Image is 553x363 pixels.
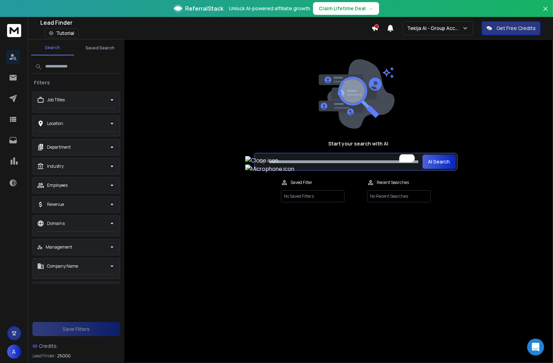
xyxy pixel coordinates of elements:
[57,353,71,359] span: 25000
[291,180,313,185] p: Saved Filter
[329,140,389,147] h1: Start your search with AI
[482,21,541,35] button: Get Free Credits
[31,79,53,86] h3: Filters
[496,25,536,32] p: Get Free Credits
[46,244,72,250] p: Management
[47,221,65,226] p: Domains
[33,353,56,359] p: Lead Finder:
[407,25,462,32] p: Tekija AI - Group Account
[47,97,65,103] p: Job Titles
[45,28,79,38] button: Tutorial
[313,2,379,15] button: Claim Lifetime Deal→
[78,41,122,55] button: Saved Search
[541,4,550,21] button: Close banner
[47,144,71,150] p: Department
[185,4,223,13] span: ReferralStack
[40,18,371,27] div: Lead Finder
[229,5,310,12] p: Unlock AI-powered affiliate growth
[31,41,74,55] button: Search
[39,343,58,350] span: Credits:
[7,345,21,359] button: A
[527,339,544,356] div: Open Intercom Messenger
[317,59,395,129] img: image
[367,190,431,202] p: No Recent Searches
[47,202,64,207] p: Revenue
[377,180,409,185] p: Recent Searches
[47,163,64,169] p: Industry
[245,156,294,165] img: Close icon
[269,155,418,169] textarea: To enrich screen reader interactions, please activate Accessibility in Grammarly extension settings
[245,165,294,173] img: Microphone icon
[47,183,67,188] p: Employees
[47,263,78,269] p: Company Name
[423,155,456,169] button: AI Search
[281,190,345,202] p: No Saved Filters
[369,5,373,12] span: →
[47,121,63,126] p: Location
[33,339,120,353] a: Credits:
